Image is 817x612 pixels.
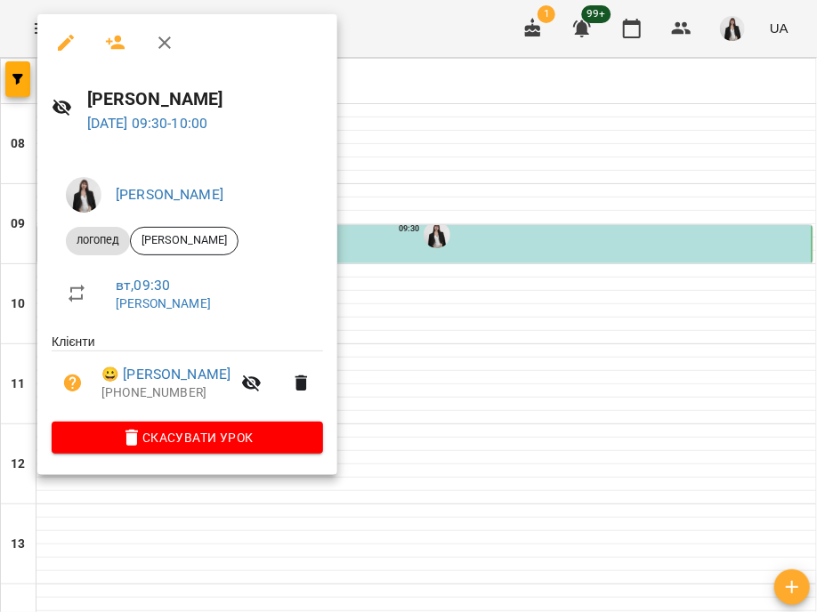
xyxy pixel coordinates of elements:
[116,296,211,310] a: [PERSON_NAME]
[87,85,323,113] h6: [PERSON_NAME]
[66,177,101,213] img: 6be5f68e7f567926e92577630b8ad8eb.jpg
[130,227,239,255] div: [PERSON_NAME]
[116,277,170,294] a: вт , 09:30
[116,186,223,203] a: [PERSON_NAME]
[52,362,94,405] button: Візит ще не сплачено. Додати оплату?
[52,333,323,422] ul: Клієнти
[52,422,323,454] button: Скасувати Урок
[66,232,130,248] span: логопед
[101,364,231,385] a: 😀 [PERSON_NAME]
[87,115,208,132] a: [DATE] 09:30-10:00
[131,232,238,248] span: [PERSON_NAME]
[101,384,231,402] p: [PHONE_NUMBER]
[66,427,309,448] span: Скасувати Урок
